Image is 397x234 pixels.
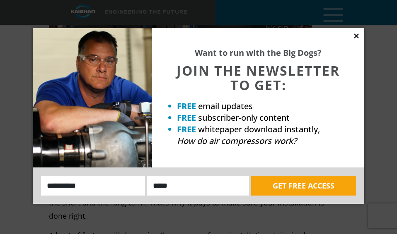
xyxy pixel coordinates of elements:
[353,32,360,40] button: Close
[41,176,145,196] input: Name:
[177,135,297,146] em: How do air compressors work?
[198,112,290,123] span: subscriber-only content
[198,100,253,112] span: email updates
[195,47,322,58] strong: Want to run with the Big Dogs?
[147,176,249,196] input: Email
[177,112,196,123] strong: FREE
[198,124,320,135] span: whitepaper download instantly,
[177,124,196,135] strong: FREE
[177,100,196,112] strong: FREE
[177,62,340,94] span: JOIN THE NEWSLETTER TO GET:
[251,176,356,196] button: GET FREE ACCESS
